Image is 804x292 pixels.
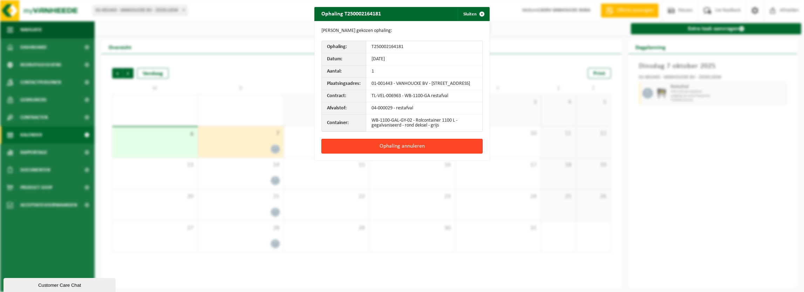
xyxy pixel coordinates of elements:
[366,115,482,131] td: WB-1100-GAL-GY-02 - Rolcontainer 1100 L - gegalvaniseerd - rond deksel - grijs
[322,41,366,53] th: Ophaling:
[366,41,482,53] td: T250002164181
[458,7,489,21] button: Sluiten
[322,90,366,102] th: Contract:
[366,78,482,90] td: 01-001443 - VANHOUCKE BV - [STREET_ADDRESS]
[322,66,366,78] th: Aantal:
[322,78,366,90] th: Plaatsingsadres:
[321,28,483,34] p: [PERSON_NAME] gekozen ophaling:
[322,102,366,115] th: Afvalstof:
[366,90,482,102] td: TL-VEL-006963 - WB-1100-GA restafval
[322,53,366,66] th: Datum:
[321,139,483,154] button: Ophaling annuleren
[366,102,482,115] td: 04-000029 - restafval
[322,115,366,131] th: Container:
[4,277,117,292] iframe: chat widget
[366,66,482,78] td: 1
[314,7,388,20] h2: Ophaling T250002164181
[366,53,482,66] td: [DATE]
